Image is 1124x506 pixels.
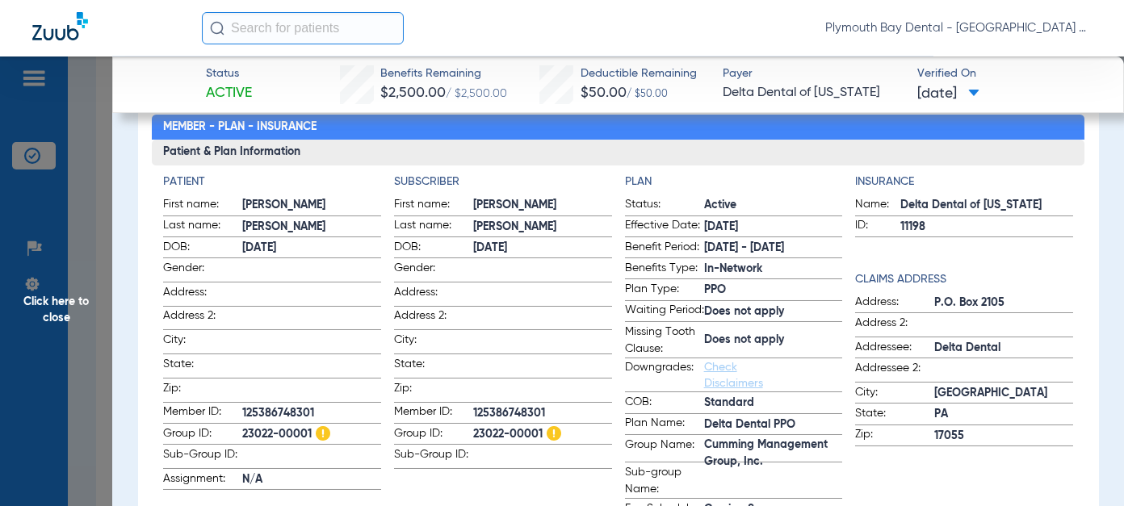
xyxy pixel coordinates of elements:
span: Plan Type: [625,281,704,300]
span: DOB: [163,239,242,258]
span: Missing Tooth Clause: [625,324,704,358]
span: N/A [242,471,381,488]
span: Address: [163,284,242,306]
span: ID: [855,217,900,236]
span: $2,500.00 [380,86,446,100]
span: 11198 [900,219,1073,236]
span: Address: [855,294,934,313]
span: Deductible Remaining [581,65,697,82]
img: Zuub Logo [32,12,88,40]
span: Delta Dental of [US_STATE] [723,83,904,103]
img: Hazard [316,426,330,441]
h2: Member - Plan - Insurance [152,115,1084,140]
span: Status [206,65,252,82]
span: Gender: [163,260,242,282]
span: In-Network [704,261,843,278]
span: Address 2: [163,307,242,329]
span: Addressee: [855,339,934,358]
h4: Plan [625,174,843,190]
span: Benefits Remaining [380,65,507,82]
span: Delta Dental PPO [704,416,843,433]
span: 125386748301 [473,405,612,422]
span: Group ID: [163,425,242,445]
span: Group Name: [625,437,704,462]
span: Assignment: [163,470,242,490]
span: Last name: [163,217,242,236]
span: Benefits Type: [625,260,704,279]
span: [DATE] [917,84,979,104]
span: Effective Date: [625,217,704,236]
span: [PERSON_NAME] [242,219,381,236]
span: First name: [394,196,473,215]
span: PPO [704,282,843,299]
span: Member ID: [394,404,473,423]
span: 125386748301 [242,405,381,422]
span: [PERSON_NAME] [473,197,612,214]
span: Active [206,83,252,103]
span: 17055 [934,428,1073,445]
span: Cumming Management Group, Inc. [704,445,843,462]
span: Gender: [394,260,473,282]
span: City: [394,332,473,353]
span: [GEOGRAPHIC_DATA] [934,385,1073,402]
span: Downgrades: [625,359,704,391]
span: 23022-00001 [473,426,612,443]
span: [PERSON_NAME] [473,219,612,236]
span: Zip: [163,380,242,402]
span: State: [394,356,473,378]
span: Group ID: [394,425,473,445]
span: $50.00 [581,86,627,100]
span: Verified On [917,65,1098,82]
span: Payer [723,65,904,82]
span: 23022-00001 [242,426,381,443]
img: Search Icon [210,21,224,36]
span: [DATE] - [DATE] [704,240,843,257]
h4: Subscriber [394,174,612,190]
h4: Claims Address [855,271,1073,288]
h4: Patient [163,174,381,190]
span: Does not apply [704,303,843,320]
span: Last name: [394,217,473,236]
span: PA [934,406,1073,423]
span: Address 2: [394,307,473,329]
span: [DATE] [473,240,612,257]
span: COB: [625,394,704,413]
span: Does not apply [704,332,843,349]
iframe: Chat Widget [1043,429,1124,506]
span: Delta Dental of [US_STATE] [900,197,1073,214]
span: Address 2: [855,315,934,337]
span: Name: [855,196,900,215]
img: Hazard [547,426,561,441]
a: Check Disclaimers [704,362,763,389]
span: P.O. Box 2105 [934,295,1073,312]
span: DOB: [394,239,473,258]
span: City: [163,332,242,353]
h4: Insurance [855,174,1073,190]
span: Waiting Period: [625,302,704,321]
span: Zip: [855,426,934,445]
span: Address: [394,284,473,306]
span: [PERSON_NAME] [242,197,381,214]
span: Sub-Group ID: [394,446,473,468]
span: Sub-group Name: [625,464,704,498]
span: State: [163,356,242,378]
span: Delta Dental [934,340,1073,357]
span: Member ID: [163,404,242,423]
span: / $50.00 [627,90,668,99]
span: Benefit Period: [625,239,704,258]
span: [DATE] [242,240,381,257]
span: Plymouth Bay Dental - [GEOGRAPHIC_DATA] Dental [825,20,1092,36]
span: Sub-Group ID: [163,446,242,468]
span: Zip: [394,380,473,402]
span: City: [855,384,934,404]
span: [DATE] [704,219,843,236]
span: Plan Name: [625,415,704,434]
h3: Patient & Plan Information [152,140,1084,165]
span: First name: [163,196,242,215]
